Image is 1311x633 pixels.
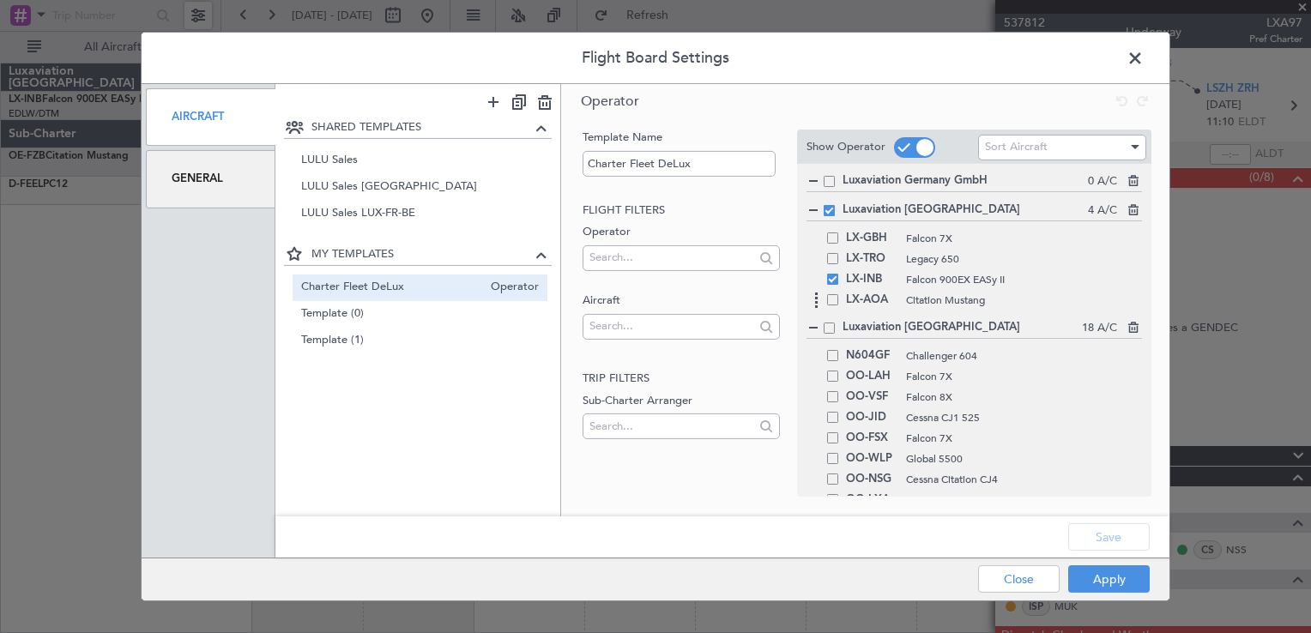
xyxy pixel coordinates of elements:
[846,290,897,310] span: LX-AOA
[906,251,1142,267] span: Legacy 650
[846,366,897,387] span: OO-LAH
[581,92,639,111] span: Operator
[589,244,753,270] input: Search...
[583,202,779,219] h2: Flight filters
[843,202,1088,219] span: Luxaviation [GEOGRAPHIC_DATA]
[589,313,753,339] input: Search...
[846,249,897,269] span: LX-TRO
[906,292,1142,308] span: Citation Mustang
[583,292,779,310] label: Aircraft
[301,278,483,296] span: Charter Fleet DeLux
[906,348,1142,364] span: Challenger 604
[807,139,885,156] label: Show Operator
[146,150,275,208] div: General
[846,387,897,407] span: OO-VSF
[906,410,1142,425] span: Cessna CJ1 525
[906,451,1142,467] span: Global 5500
[906,492,1142,508] span: Cessna Citation CJ4
[843,319,1082,336] span: Luxaviation [GEOGRAPHIC_DATA]
[583,392,779,409] label: Sub-Charter Arranger
[1088,202,1117,220] span: 4 A/C
[301,304,540,323] span: Template (0)
[301,152,540,170] span: LULU Sales
[906,389,1142,405] span: Falcon 8X
[301,331,540,349] span: Template (1)
[583,130,779,147] label: Template Name
[482,278,539,296] span: Operator
[846,428,897,449] span: OO-FSX
[589,413,753,439] input: Search...
[906,472,1142,487] span: Cessna Citation CJ4
[846,469,897,490] span: OO-NSG
[301,205,540,223] span: LULU Sales LUX-FR-BE
[846,407,897,428] span: OO-JID
[846,346,897,366] span: N604GF
[846,228,897,249] span: LX-GBH
[583,371,779,388] h2: Trip filters
[985,139,1048,154] span: Sort Aircraft
[583,224,779,241] label: Operator
[1088,173,1117,190] span: 0 A/C
[906,231,1142,246] span: Falcon 7X
[843,172,1088,190] span: Luxaviation Germany GmbH
[906,431,1142,446] span: Falcon 7X
[846,449,897,469] span: OO-WLP
[906,272,1142,287] span: Falcon 900EX EASy II
[846,269,897,290] span: LX-INB
[146,88,275,146] div: Aircraft
[311,246,532,263] span: MY TEMPLATES
[846,490,897,510] span: OO-LXA
[301,178,540,196] span: LULU Sales [GEOGRAPHIC_DATA]
[142,33,1169,84] header: Flight Board Settings
[1082,320,1117,337] span: 18 A/C
[1068,565,1150,593] button: Apply
[906,369,1142,384] span: Falcon 7X
[978,565,1060,593] button: Close
[311,119,532,136] span: SHARED TEMPLATES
